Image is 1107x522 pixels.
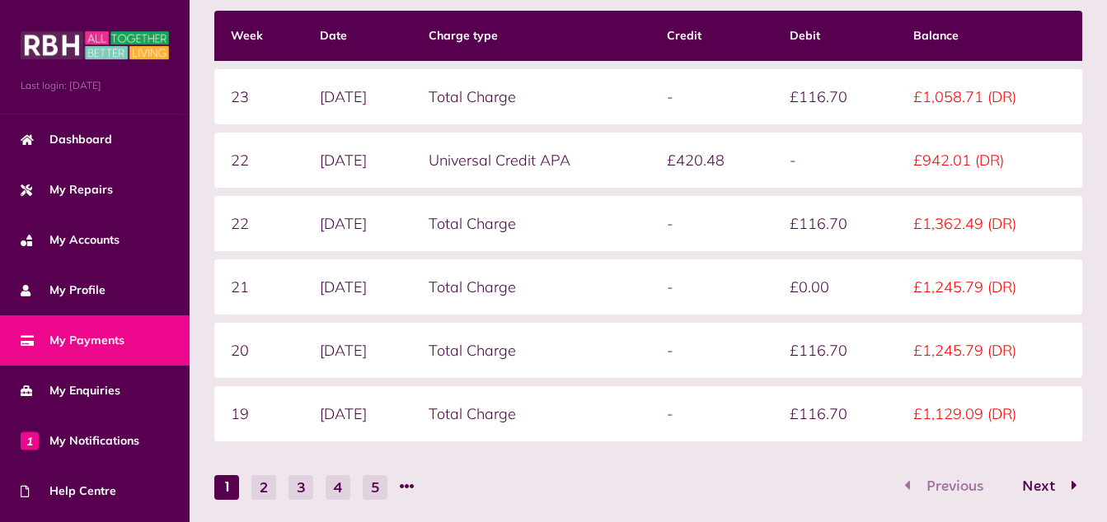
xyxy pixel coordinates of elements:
td: Total Charge [412,69,650,124]
td: 21 [214,259,303,315]
td: [DATE] [303,196,412,251]
td: [DATE] [303,69,412,124]
th: Debit [773,11,897,61]
td: - [650,259,774,315]
td: - [650,69,774,124]
td: 22 [214,196,303,251]
td: Total Charge [412,196,650,251]
th: Balance [897,11,1082,61]
td: £0.00 [773,259,897,315]
td: Universal Credit APA [412,133,650,188]
th: Charge type [412,11,650,61]
span: 1 [21,431,39,450]
span: Help Centre [21,482,116,500]
th: Week [214,11,303,61]
td: £1,245.79 (DR) [897,323,1082,378]
td: [DATE] [303,386,412,441]
td: 19 [214,386,303,441]
td: - [650,323,774,378]
td: - [650,386,774,441]
td: £116.70 [773,69,897,124]
span: My Profile [21,282,106,299]
span: Dashboard [21,131,112,148]
td: £116.70 [773,196,897,251]
span: My Notifications [21,432,139,450]
td: £942.01 (DR) [897,133,1082,188]
td: £1,362.49 (DR) [897,196,1082,251]
td: [DATE] [303,259,412,315]
td: [DATE] [303,133,412,188]
td: Total Charge [412,386,650,441]
button: Go to page 2 [1005,475,1082,499]
td: £420.48 [650,133,774,188]
span: Next [1010,479,1067,494]
td: [DATE] [303,323,412,378]
span: My Payments [21,332,124,349]
span: Last login: [DATE] [21,78,169,93]
td: - [650,196,774,251]
button: Go to page 2 [251,475,276,500]
img: MyRBH [21,29,169,62]
td: £1,129.09 (DR) [897,386,1082,441]
td: 20 [214,323,303,378]
td: - [773,133,897,188]
span: My Accounts [21,231,120,249]
td: £1,245.79 (DR) [897,259,1082,315]
th: Credit [650,11,774,61]
td: £116.70 [773,386,897,441]
td: £116.70 [773,323,897,378]
td: 23 [214,69,303,124]
button: Go to page 5 [363,475,387,500]
th: Date [303,11,412,61]
button: Go to page 4 [326,475,350,500]
td: £1,058.71 (DR) [897,69,1082,124]
span: My Enquiries [21,382,120,399]
td: Total Charge [412,259,650,315]
td: Total Charge [412,323,650,378]
button: Go to page 3 [288,475,313,500]
span: My Repairs [21,181,113,198]
td: 22 [214,133,303,188]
